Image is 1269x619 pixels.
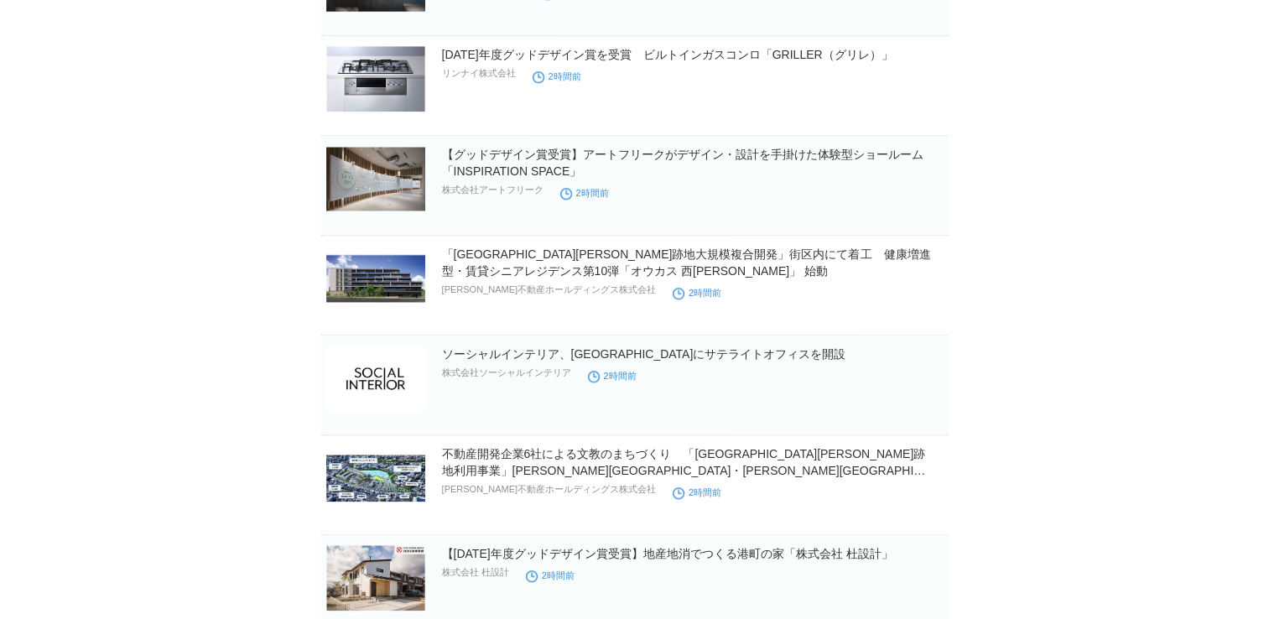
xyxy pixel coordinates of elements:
[673,288,721,298] time: 2時間前
[442,67,516,80] p: リンナイ株式会社
[442,48,893,61] a: [DATE]年度グッドデザイン賞を受賞 ビルトインガスコンロ「GRILLER（グリレ）」
[442,566,509,579] p: 株式会社 杜設計
[326,146,425,211] img: 【グッドデザイン賞受賞】アートフリークがデザイン・設計を手掛けた体験型ショールーム「INSPIRATION SPACE」
[442,547,893,560] a: 【[DATE]年度グッドデザイン賞受賞】地産地消でつくる港町の家「株式会社 杜設計」
[442,148,923,178] a: 【グッドデザイン賞受賞】アートフリークがデザイン・設計を手掛けた体験型ショールーム「INSPIRATION SPACE」
[533,71,581,81] time: 2時間前
[442,447,929,494] a: 不動産開発企業6社による文教のまちづくり 「[GEOGRAPHIC_DATA][PERSON_NAME]跡地利用事業」[PERSON_NAME][GEOGRAPHIC_DATA]・[PERSON...
[442,347,846,361] a: ソーシャルインテリア、[GEOGRAPHIC_DATA]にサテライトオフィスを開設
[326,445,425,511] img: 不動産開発企業6社による文教のまちづくり 「東京大学西千葉キャンパス跡地利用事業」千葉大学・千葉市と広場空間を創出し、ウォーカブルなまちを実現
[442,184,543,196] p: 株式会社アートフリーク
[442,247,931,278] a: 「[GEOGRAPHIC_DATA][PERSON_NAME]跡地大規模複合開発」街区内にて着工 健康増進型・賃貸シニアレジデンス第10弾「オウカス 西[PERSON_NAME]」 始動
[326,545,425,611] img: 161526-5-9aad91964d3e1fa80aeb3fb9a79b55a3-1678x1118.png
[526,570,575,580] time: 2時間前
[673,487,721,497] time: 2時間前
[326,346,425,411] img: ソーシャルインテリア、大阪にサテライトオフィスを開設
[588,371,637,381] time: 2時間前
[326,46,425,112] img: 2025年度グッドデザイン賞を受賞 ビルトインガスコンロ「GRILLER（グリレ）」
[442,483,656,496] p: [PERSON_NAME]不動産ホールディングス株式会社
[442,367,571,379] p: 株式会社ソーシャルインテリア
[442,283,656,296] p: [PERSON_NAME]不動産ホールディングス株式会社
[326,246,425,311] img: 「東京大学西千葉キャンパス跡地大規模複合開発」街区内にて着工 健康増進型・賃貸シニアレジデンス第10弾「オウカス 西千葉」 始動
[560,188,609,198] time: 2時間前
